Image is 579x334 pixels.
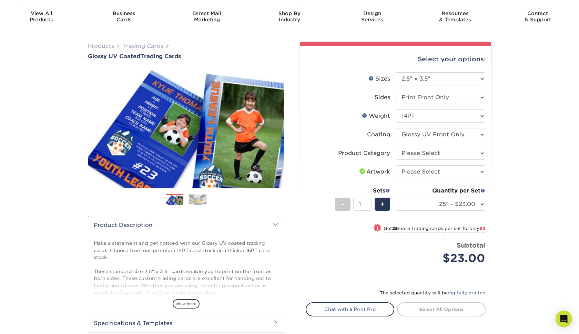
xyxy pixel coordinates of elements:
div: Open Intercom Messenger [556,311,572,327]
span: Glossy UV Coated [88,53,140,60]
img: Trading Cards 01 [166,194,183,206]
span: show more [173,299,200,309]
a: digitally printed [448,290,486,295]
div: Cards [83,10,165,23]
a: Contact& Support [496,6,579,28]
a: Shop ByIndustry [248,6,331,28]
div: Quantity per Set [396,187,485,195]
a: Chat with a Print Pro [306,302,394,316]
small: Get more trading cards per set for [384,226,485,233]
div: Sides [375,93,390,102]
span: Design [331,10,414,17]
p: Make a statement and get noticed with our Glossy UV coated trading cards. Choose from our premium... [94,240,278,324]
h2: Product Description [88,216,284,234]
div: Select your options: [306,46,486,72]
div: Services [331,10,414,23]
div: Sizes [368,75,390,83]
div: $23.00 [401,250,485,267]
span: Resources [414,10,496,17]
div: Industry [248,10,331,23]
div: & Templates [414,10,496,23]
img: Glossy UV Coated 01 [88,60,284,196]
span: - [341,199,344,209]
div: Product Category [338,149,390,157]
span: $2 [479,226,485,231]
small: The selected quantity will be [378,290,486,295]
span: ! [377,225,378,232]
a: Resources& Templates [414,6,496,28]
span: + [380,199,385,209]
img: Trading Cards 02 [189,194,206,205]
a: Glossy UV CoatedTrading Cards [88,53,284,60]
span: only [469,226,485,231]
a: Products [88,43,114,49]
div: Marketing [165,10,248,23]
a: Direct MailMarketing [165,6,248,28]
h1: Trading Cards [88,53,284,60]
div: & Support [496,10,579,23]
a: DesignServices [331,6,414,28]
div: Coating [367,131,390,139]
span: Business [83,10,165,17]
strong: Subtotal [457,241,485,249]
iframe: Google Customer Reviews [2,313,59,332]
div: Artwork [358,168,390,176]
span: Shop By [248,10,331,17]
div: Sets [335,187,390,195]
a: Select All Options [397,302,486,316]
h2: Specifications & Templates [88,314,284,332]
span: Contact [496,10,579,17]
strong: 25 [392,226,398,231]
div: Weight [362,112,390,120]
span: Direct Mail [165,10,248,17]
a: Trading Cards [122,43,163,49]
a: BusinessCards [83,6,165,28]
